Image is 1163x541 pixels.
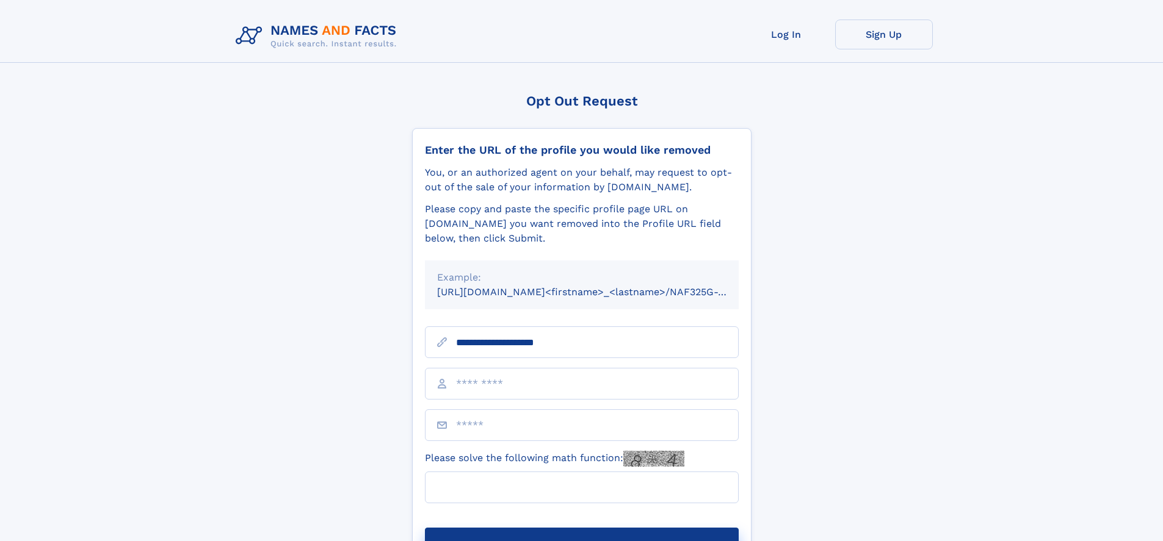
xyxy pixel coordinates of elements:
img: Logo Names and Facts [231,20,407,52]
a: Sign Up [835,20,933,49]
div: Enter the URL of the profile you would like removed [425,143,739,157]
small: [URL][DOMAIN_NAME]<firstname>_<lastname>/NAF325G-xxxxxxxx [437,286,762,298]
div: Opt Out Request [412,93,752,109]
div: You, or an authorized agent on your behalf, may request to opt-out of the sale of your informatio... [425,165,739,195]
div: Example: [437,270,726,285]
a: Log In [737,20,835,49]
label: Please solve the following math function: [425,451,684,467]
div: Please copy and paste the specific profile page URL on [DOMAIN_NAME] you want removed into the Pr... [425,202,739,246]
